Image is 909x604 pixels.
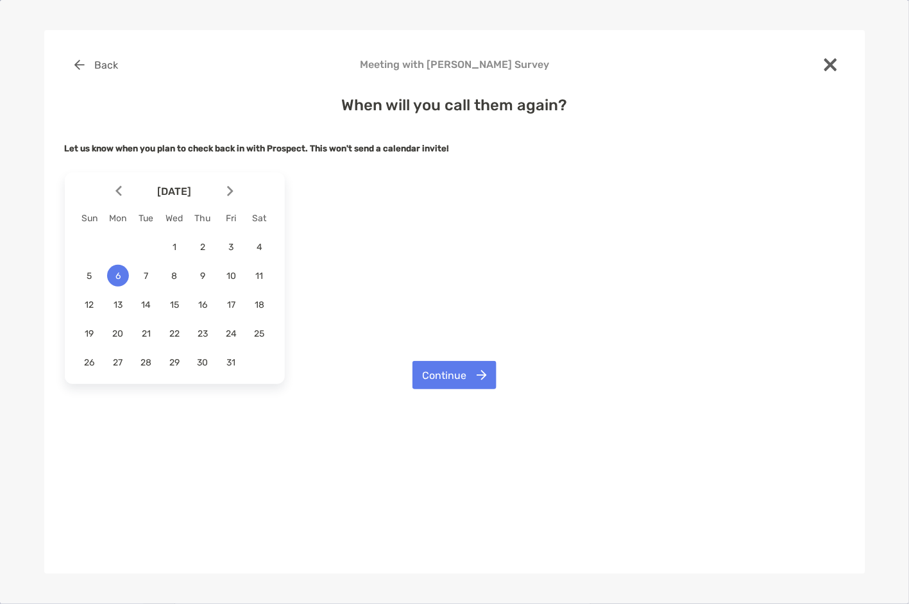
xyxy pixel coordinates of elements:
[74,60,85,70] img: button icon
[135,357,157,368] span: 28
[217,213,245,224] div: Fri
[65,58,845,71] h4: Meeting with [PERSON_NAME] Survey
[824,58,837,71] img: close modal
[164,328,185,339] span: 22
[107,357,129,368] span: 27
[192,299,214,310] span: 16
[164,242,185,253] span: 1
[79,271,101,281] span: 5
[115,186,122,197] img: Arrow icon
[160,213,189,224] div: Wed
[192,328,214,339] span: 23
[65,144,845,153] h5: Let us know when you plan to check back in with Prospect.
[65,96,845,114] h4: When will you call them again?
[220,357,242,368] span: 31
[107,328,129,339] span: 20
[135,271,157,281] span: 7
[132,213,160,224] div: Tue
[65,51,128,79] button: Back
[107,299,129,310] span: 13
[164,357,185,368] span: 29
[227,186,234,197] img: Arrow icon
[248,242,270,253] span: 4
[79,357,101,368] span: 26
[135,328,157,339] span: 21
[76,213,104,224] div: Sun
[192,271,214,281] span: 9
[164,271,185,281] span: 8
[164,299,185,310] span: 15
[189,213,217,224] div: Thu
[245,213,273,224] div: Sat
[220,271,242,281] span: 10
[412,361,497,389] button: Continue
[124,185,225,197] span: [DATE]
[220,328,242,339] span: 24
[220,242,242,253] span: 3
[248,328,270,339] span: 25
[248,299,270,310] span: 18
[310,144,450,153] strong: This won't send a calendar invite!
[477,370,487,380] img: button icon
[192,357,214,368] span: 30
[220,299,242,310] span: 17
[135,299,157,310] span: 14
[104,213,132,224] div: Mon
[79,299,101,310] span: 12
[192,242,214,253] span: 2
[248,271,270,281] span: 11
[79,328,101,339] span: 19
[107,271,129,281] span: 6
